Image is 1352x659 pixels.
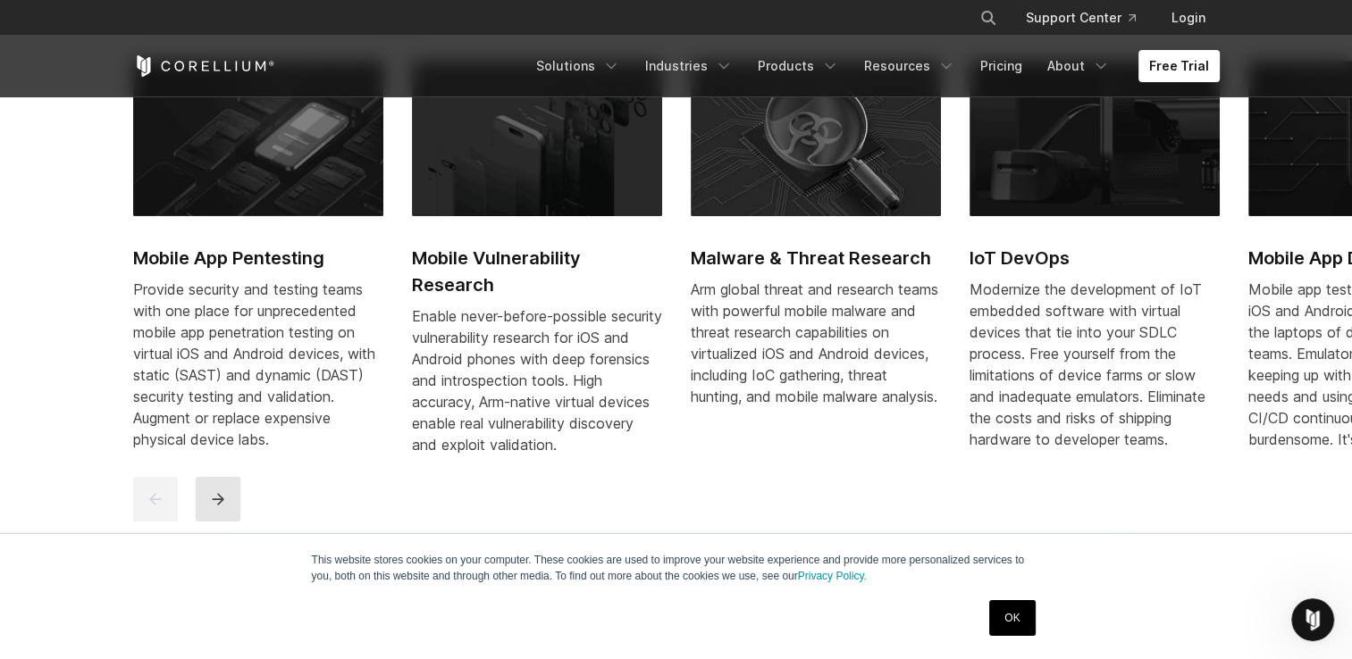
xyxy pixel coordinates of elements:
[970,245,1220,271] h2: IoT DevOps
[412,61,662,477] a: Mobile Vulnerability Research Mobile Vulnerability Research Enable never-before-possible security...
[133,61,383,471] a: Mobile App Pentesting Mobile App Pentesting Provide security and testing teams with one place for...
[412,61,662,216] img: Mobile Vulnerability Research
[798,570,867,582] a: Privacy Policy.
[691,61,941,216] img: Malware & Threat Research
[196,477,240,521] button: next
[1037,50,1121,82] a: About
[691,61,941,429] a: Malware & Threat Research Malware & Threat Research Arm global threat and research teams with pow...
[133,279,383,450] div: Provide security and testing teams with one place for unprecedented mobile app penetration testin...
[312,552,1041,584] p: This website stores cookies on your computer. These cookies are used to improve your website expe...
[1291,598,1334,641] iframe: Intercom live chat
[525,50,631,82] a: Solutions
[970,61,1220,471] a: IoT DevOps IoT DevOps Modernize the development of IoT embedded software with virtual devices tha...
[412,305,662,455] div: Enable never-before-possible security vulnerability research for iOS and Android phones with deep...
[853,50,966,82] a: Resources
[691,279,941,407] div: Arm global threat and research teams with powerful mobile malware and threat research capabilitie...
[133,245,383,271] h2: Mobile App Pentesting
[972,2,1004,34] button: Search
[133,477,178,521] button: previous
[1012,2,1150,34] a: Support Center
[691,245,941,271] h2: Malware & Threat Research
[989,600,1035,636] a: OK
[133,55,275,77] a: Corellium Home
[634,50,743,82] a: Industries
[1157,2,1220,34] a: Login
[525,50,1220,82] div: Navigation Menu
[1138,50,1220,82] a: Free Trial
[970,279,1220,450] div: Modernize the development of IoT embedded software with virtual devices that tie into your SDLC p...
[970,50,1033,82] a: Pricing
[412,245,662,298] h2: Mobile Vulnerability Research
[747,50,850,82] a: Products
[958,2,1220,34] div: Navigation Menu
[133,61,383,216] img: Mobile App Pentesting
[970,61,1220,216] img: IoT DevOps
